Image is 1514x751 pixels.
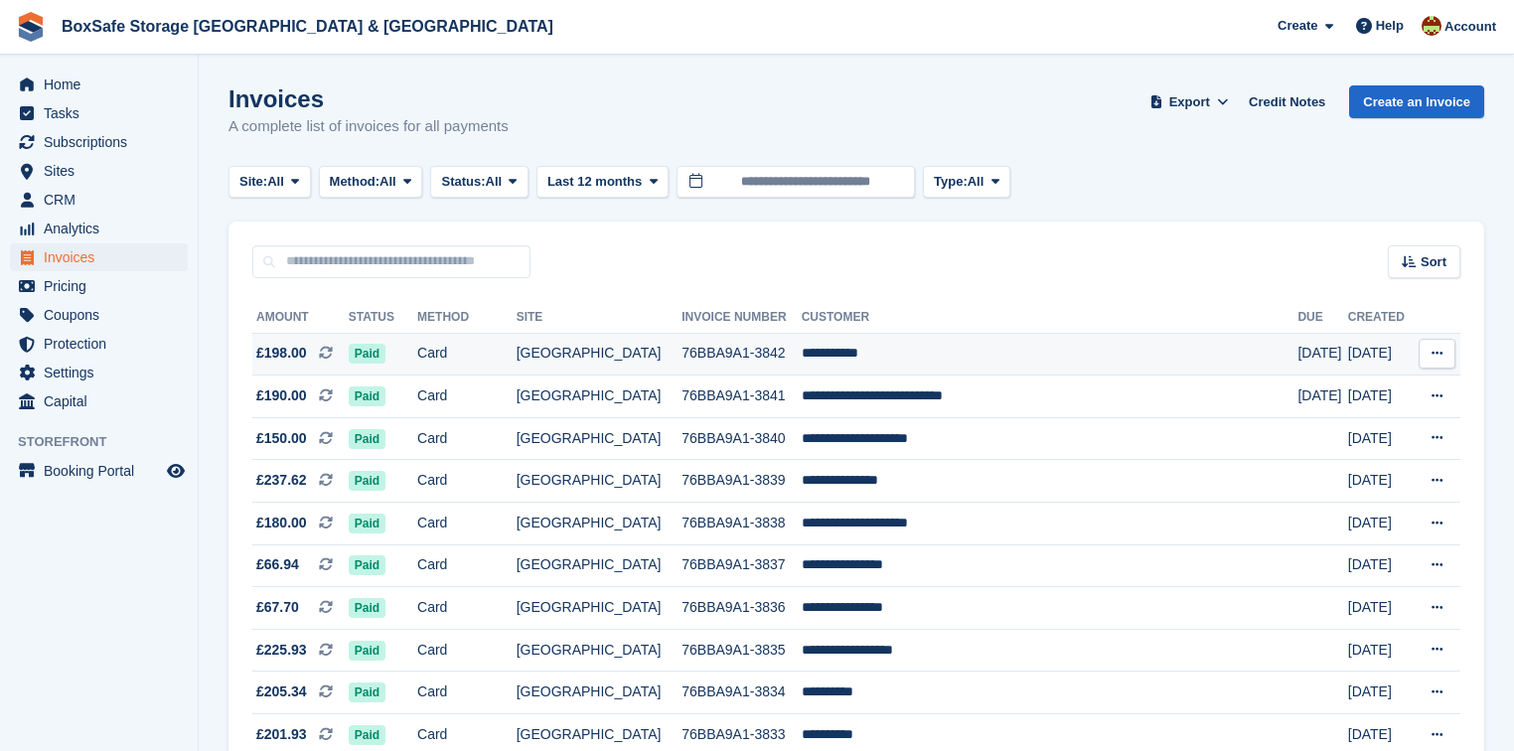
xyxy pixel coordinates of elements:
button: Method: All [319,166,423,199]
span: £190.00 [256,385,307,406]
p: A complete list of invoices for all payments [228,115,509,138]
td: [GEOGRAPHIC_DATA] [517,333,682,375]
a: Credit Notes [1241,85,1333,118]
td: [GEOGRAPHIC_DATA] [517,587,682,630]
td: 76BBA9A1-3839 [681,460,801,503]
span: Create [1278,16,1317,36]
a: menu [10,457,188,485]
span: Settings [44,359,163,386]
td: [DATE] [1348,503,1413,545]
span: £150.00 [256,428,307,449]
span: CRM [44,186,163,214]
th: Invoice Number [681,302,801,334]
td: [DATE] [1348,333,1413,375]
a: menu [10,215,188,242]
span: £205.34 [256,681,307,702]
span: £237.62 [256,470,307,491]
span: All [486,172,503,192]
span: Sort [1421,252,1446,272]
td: Card [417,587,517,630]
span: Paid [349,682,385,702]
span: Pricing [44,272,163,300]
a: Preview store [164,459,188,483]
button: Site: All [228,166,311,199]
span: £67.70 [256,597,299,618]
span: £201.93 [256,724,307,745]
a: Create an Invoice [1349,85,1484,118]
span: Invoices [44,243,163,271]
td: 76BBA9A1-3841 [681,375,801,418]
td: [DATE] [1348,587,1413,630]
span: All [968,172,984,192]
td: Card [417,672,517,714]
a: BoxSafe Storage [GEOGRAPHIC_DATA] & [GEOGRAPHIC_DATA] [54,10,561,43]
a: menu [10,243,188,271]
td: 76BBA9A1-3838 [681,503,801,545]
td: [GEOGRAPHIC_DATA] [517,375,682,418]
span: Last 12 months [547,172,642,192]
span: Coupons [44,301,163,329]
a: menu [10,387,188,415]
button: Status: All [430,166,528,199]
span: Paid [349,514,385,533]
span: Subscriptions [44,128,163,156]
th: Method [417,302,517,334]
span: Capital [44,387,163,415]
a: menu [10,359,188,386]
span: Account [1444,17,1496,37]
td: Card [417,629,517,672]
a: menu [10,99,188,127]
span: £198.00 [256,343,307,364]
a: menu [10,272,188,300]
span: Status: [441,172,485,192]
span: Home [44,71,163,98]
td: Card [417,375,517,418]
span: Paid [349,344,385,364]
td: [GEOGRAPHIC_DATA] [517,460,682,503]
th: Customer [802,302,1298,334]
th: Due [1297,302,1347,334]
span: £66.94 [256,554,299,575]
td: 76BBA9A1-3842 [681,333,801,375]
td: 76BBA9A1-3837 [681,544,801,587]
span: Paid [349,555,385,575]
span: Help [1376,16,1404,36]
a: menu [10,128,188,156]
span: £180.00 [256,513,307,533]
th: Site [517,302,682,334]
span: Sites [44,157,163,185]
td: [GEOGRAPHIC_DATA] [517,417,682,460]
td: [DATE] [1348,629,1413,672]
td: [GEOGRAPHIC_DATA] [517,629,682,672]
td: [DATE] [1348,544,1413,587]
td: Card [417,460,517,503]
span: Method: [330,172,380,192]
a: menu [10,157,188,185]
td: [DATE] [1348,417,1413,460]
th: Amount [252,302,349,334]
td: Card [417,333,517,375]
button: Last 12 months [536,166,669,199]
span: Paid [349,386,385,406]
span: Booking Portal [44,457,163,485]
img: Kim [1422,16,1441,36]
td: [DATE] [1348,672,1413,714]
span: Analytics [44,215,163,242]
span: Paid [349,429,385,449]
td: Card [417,417,517,460]
span: Paid [349,641,385,661]
td: 76BBA9A1-3840 [681,417,801,460]
td: 76BBA9A1-3834 [681,672,801,714]
td: 76BBA9A1-3835 [681,629,801,672]
th: Status [349,302,417,334]
span: Paid [349,598,385,618]
td: [DATE] [1297,375,1347,418]
span: Type: [934,172,968,192]
td: Card [417,503,517,545]
span: Storefront [18,432,198,452]
td: 76BBA9A1-3836 [681,587,801,630]
a: menu [10,330,188,358]
span: Paid [349,471,385,491]
td: [GEOGRAPHIC_DATA] [517,672,682,714]
span: £225.93 [256,640,307,661]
